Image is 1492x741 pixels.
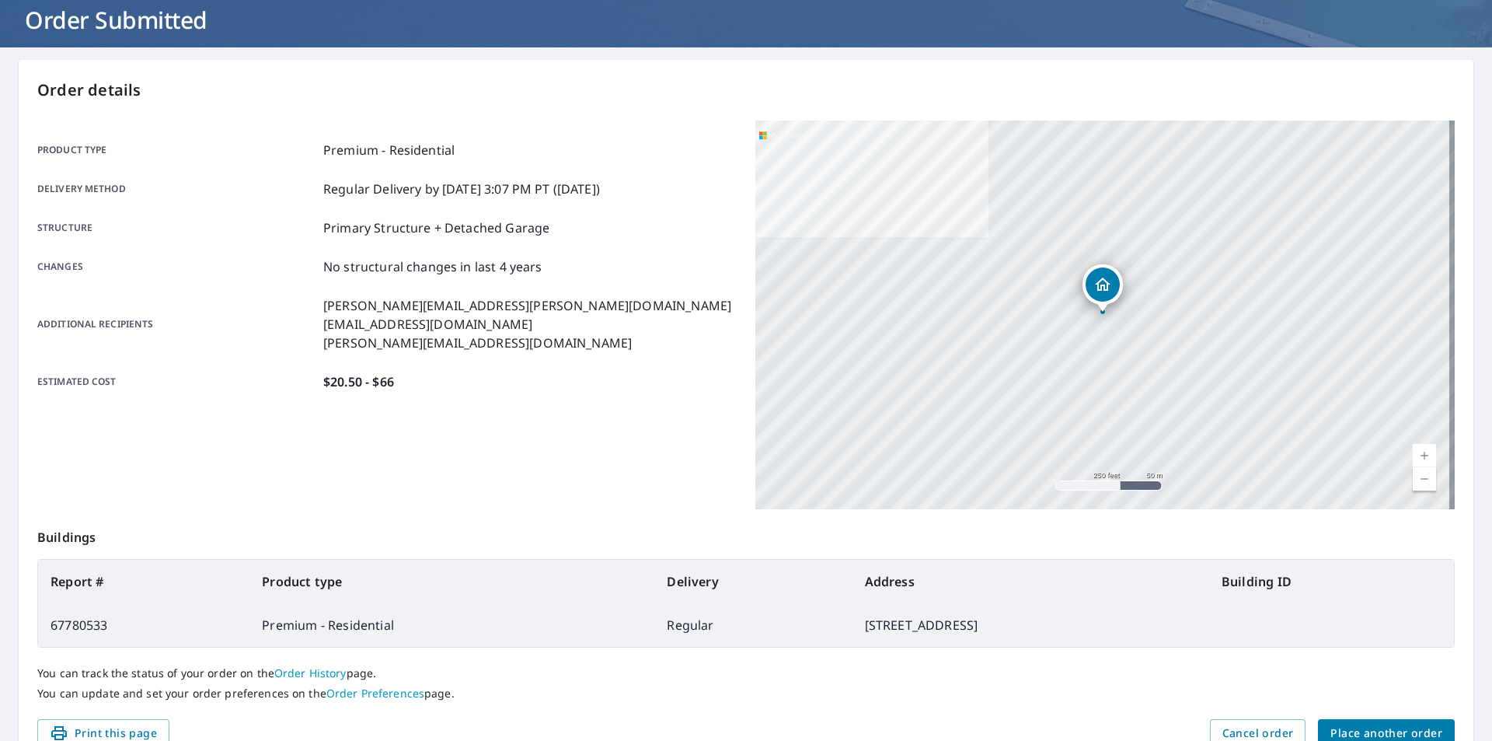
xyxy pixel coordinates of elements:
p: [PERSON_NAME][EMAIL_ADDRESS][DOMAIN_NAME] [323,334,731,352]
p: Additional recipients [37,296,317,352]
a: Current Level 17, Zoom Out [1413,467,1436,491]
p: Changes [37,257,317,276]
th: Product type [249,560,654,603]
p: Structure [37,218,317,237]
p: Order details [37,79,1455,102]
td: Regular [654,603,852,647]
a: Order History [274,666,347,680]
th: Building ID [1209,560,1454,603]
p: You can update and set your order preferences on the page. [37,687,1455,701]
p: Buildings [37,509,1455,559]
th: Delivery [654,560,852,603]
th: Report # [38,560,249,603]
p: Delivery method [37,180,317,198]
a: Current Level 17, Zoom In [1413,444,1436,467]
th: Address [852,560,1209,603]
td: 67780533 [38,603,249,647]
td: Premium - Residential [249,603,654,647]
p: You can track the status of your order on the page. [37,666,1455,680]
p: Estimated cost [37,372,317,391]
p: Product type [37,141,317,159]
p: $20.50 - $66 [323,372,394,391]
p: [PERSON_NAME][EMAIL_ADDRESS][PERSON_NAME][DOMAIN_NAME] [323,296,731,315]
p: [EMAIL_ADDRESS][DOMAIN_NAME] [323,315,731,334]
p: Regular Delivery by [DATE] 3:07 PM PT ([DATE]) [323,180,600,198]
h1: Order Submitted [19,4,1473,36]
td: [STREET_ADDRESS] [852,603,1209,647]
p: No structural changes in last 4 years [323,257,542,276]
a: Order Preferences [326,686,424,701]
p: Premium - Residential [323,141,455,159]
div: Dropped pin, building 1, Residential property, 628 Autumn Rise Ln Columbia, IL 62236 [1082,264,1123,313]
p: Primary Structure + Detached Garage [323,218,549,237]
